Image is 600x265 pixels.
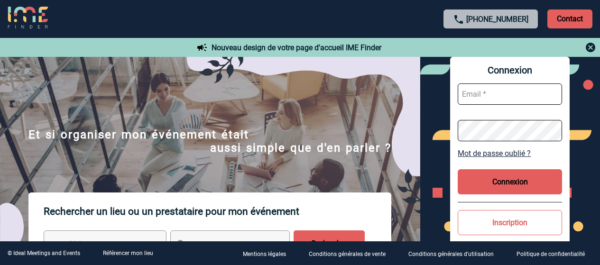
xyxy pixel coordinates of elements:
[235,249,301,258] a: Mentions légales
[458,149,562,158] a: Mot de passe oublié ?
[458,83,562,105] input: Email *
[8,250,80,256] div: © Ideal Meetings and Events
[517,251,585,257] p: Politique de confidentialité
[294,230,365,257] input: Rechercher
[458,210,562,235] button: Inscription
[195,241,327,248] span: [GEOGRAPHIC_DATA], département, région...
[509,249,600,258] a: Politique de confidentialité
[243,251,286,257] p: Mentions légales
[547,9,592,28] p: Contact
[408,251,494,257] p: Conditions générales d'utilisation
[458,169,562,194] button: Connexion
[301,249,401,258] a: Conditions générales de vente
[466,15,528,24] a: [PHONE_NUMBER]
[309,251,386,257] p: Conditions générales de vente
[458,64,562,76] span: Connexion
[453,14,464,25] img: call-24-px.png
[44,192,391,230] p: Rechercher un lieu ou un prestataire pour mon événement
[103,250,153,256] a: Référencer mon lieu
[401,249,509,258] a: Conditions générales d'utilisation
